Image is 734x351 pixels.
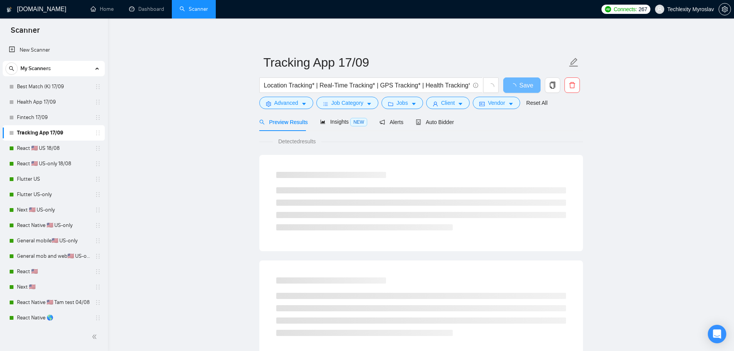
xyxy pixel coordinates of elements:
span: search [6,66,17,71]
span: holder [95,114,101,121]
span: holder [95,269,101,275]
input: Search Freelance Jobs... [264,81,470,90]
a: New Scanner [9,42,99,58]
span: holder [95,284,101,290]
span: folder [388,101,393,107]
a: React Native 🇺🇸 Tam test 04/08 [17,295,90,310]
button: copy [545,77,560,93]
button: userClientcaret-down [426,97,470,109]
span: holder [95,99,101,105]
button: barsJob Categorycaret-down [316,97,378,109]
span: caret-down [458,101,463,107]
span: holder [95,130,101,136]
span: caret-down [411,101,417,107]
a: Reset All [526,99,548,107]
span: holder [95,222,101,228]
a: Flutter US-only [17,187,90,202]
span: double-left [92,333,99,341]
a: Health App 17/09 [17,94,90,110]
span: holder [95,176,101,182]
a: homeHome [91,6,114,12]
span: Save [519,81,533,90]
li: New Scanner [3,42,105,58]
span: bars [323,101,328,107]
a: searchScanner [180,6,208,12]
span: caret-down [301,101,307,107]
span: copy [545,82,560,89]
span: Client [441,99,455,107]
span: NEW [350,118,367,126]
span: setting [266,101,271,107]
div: Open Intercom Messenger [708,325,726,343]
button: delete [564,77,580,93]
span: Insights [320,119,367,125]
a: Next 🇺🇸 US-only [17,202,90,218]
span: holder [95,299,101,306]
button: folderJobscaret-down [381,97,423,109]
a: Flutter US [17,171,90,187]
span: user [657,7,662,12]
span: loading [510,83,519,89]
span: edit [569,57,579,67]
span: My Scanners [20,61,51,76]
span: holder [95,238,101,244]
a: Fintech 17/09 [17,110,90,125]
button: idcardVendorcaret-down [473,97,520,109]
span: notification [380,119,385,125]
img: upwork-logo.png [605,6,611,12]
a: dashboardDashboard [129,6,164,12]
span: idcard [479,101,485,107]
button: setting [719,3,731,15]
span: holder [95,145,101,151]
span: 267 [638,5,647,13]
span: holder [95,207,101,213]
a: Next 🇺🇸 [17,279,90,295]
span: holder [95,161,101,167]
span: holder [95,253,101,259]
a: Best Match (K) 17/09 [17,79,90,94]
span: Auto Bidder [416,119,454,125]
a: React Native 🌎 [17,310,90,326]
a: setting [719,6,731,12]
a: React 🇺🇸 US-only 18/08 [17,156,90,171]
span: Connects: [614,5,637,13]
span: info-circle [473,83,478,88]
span: Vendor [488,99,505,107]
a: React Native 🇺🇸 US-only [17,218,90,233]
span: loading [487,83,494,90]
span: holder [95,191,101,198]
span: Advanced [274,99,298,107]
span: search [259,119,265,125]
span: Jobs [396,99,408,107]
span: holder [95,315,101,321]
a: General mobile🇺🇸 US-only [17,233,90,249]
span: Preview Results [259,119,308,125]
a: Tracking App 17/09 [17,125,90,141]
span: user [433,101,438,107]
span: holder [95,84,101,90]
span: delete [565,82,579,89]
span: Job Category [331,99,363,107]
a: General mob and web🇺🇸 US-only - to be done [17,249,90,264]
span: area-chart [320,119,326,124]
span: Alerts [380,119,403,125]
span: caret-down [366,101,372,107]
span: robot [416,119,421,125]
span: caret-down [508,101,514,107]
button: Save [503,77,541,93]
input: Scanner name... [264,53,567,72]
button: search [5,62,18,75]
span: Scanner [5,25,46,41]
img: logo [7,3,12,16]
a: React 🇺🇸 [17,264,90,279]
span: Detected results [273,137,321,146]
a: React 🇺🇸 US 18/08 [17,141,90,156]
span: setting [719,6,731,12]
button: settingAdvancedcaret-down [259,97,313,109]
